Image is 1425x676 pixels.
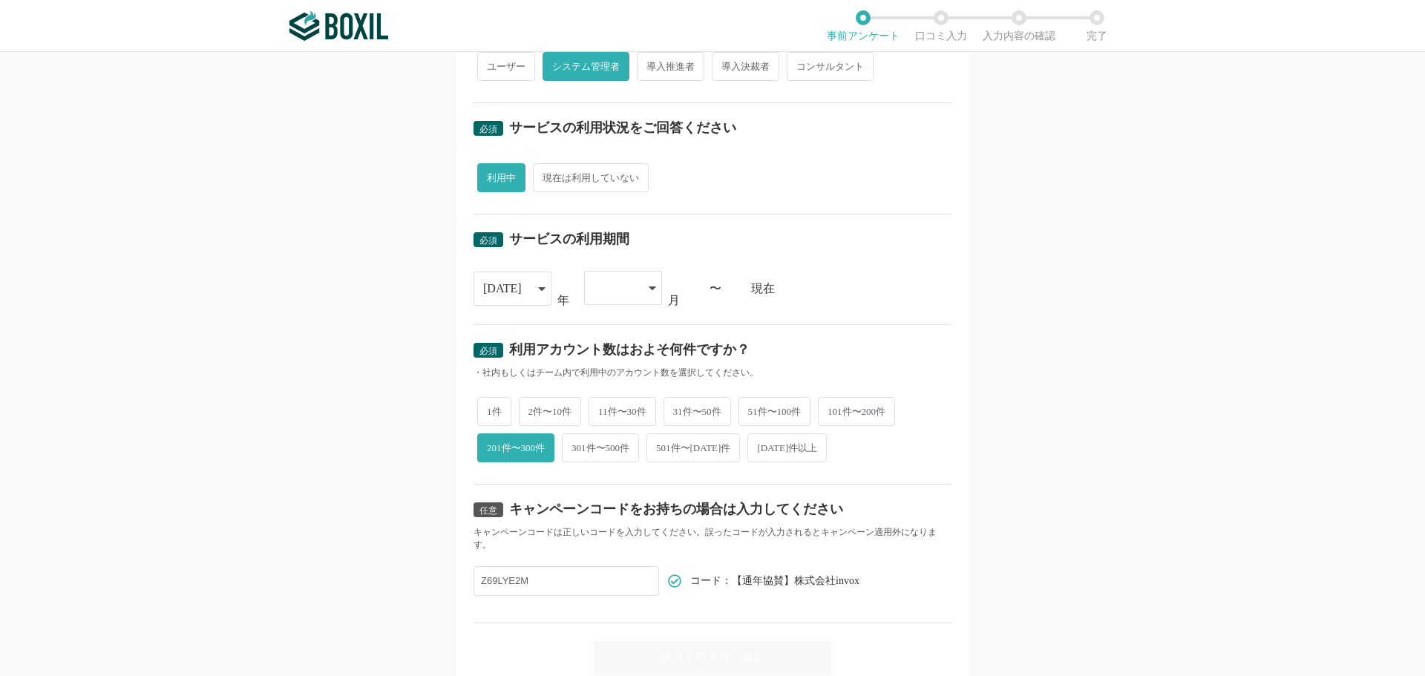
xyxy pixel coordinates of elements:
[479,346,497,356] span: 必須
[474,367,951,379] div: ・社内もしくはチーム内で利用中のアカウント数を選択してください。
[479,505,497,516] span: 任意
[509,232,629,246] div: サービスの利用期間
[787,52,874,81] span: コンサルタント
[533,163,649,192] span: 現在は利用していない
[637,52,704,81] span: 導入推進者
[980,10,1058,42] li: 入力内容の確認
[509,502,843,516] div: キャンペーンコードをお持ちの場合は入力してください
[562,433,639,462] span: 301件〜500件
[738,397,811,426] span: 51件〜100件
[483,272,522,305] div: [DATE]
[902,10,980,42] li: 口コミ入力
[710,283,721,295] div: 〜
[690,576,859,586] span: コード：【通年協賛】株式会社invox
[479,235,497,246] span: 必須
[818,397,895,426] span: 101件〜200件
[751,283,951,295] div: 現在
[1058,10,1136,42] li: 完了
[712,52,779,81] span: 導入決裁者
[519,397,582,426] span: 2件〜10件
[646,433,740,462] span: 501件〜[DATE]件
[477,52,535,81] span: ユーザー
[557,295,569,306] div: 年
[664,397,731,426] span: 31件〜50件
[479,124,497,134] span: 必須
[824,10,902,42] li: 事前アンケート
[668,295,680,306] div: 月
[543,52,629,81] span: システム管理者
[509,343,750,356] div: 利用アカウント数はおよそ何件ですか？
[477,397,511,426] span: 1件
[474,526,951,551] div: キャンペーンコードは正しいコードを入力してください。誤ったコードが入力されるとキャンペーン適用外になります。
[747,433,827,462] span: [DATE]件以上
[589,397,656,426] span: 11件〜30件
[477,163,525,192] span: 利用中
[509,121,736,134] div: サービスの利用状況をご回答ください
[477,433,554,462] span: 201件〜300件
[289,11,388,41] img: ボクシルSaaS_ロゴ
